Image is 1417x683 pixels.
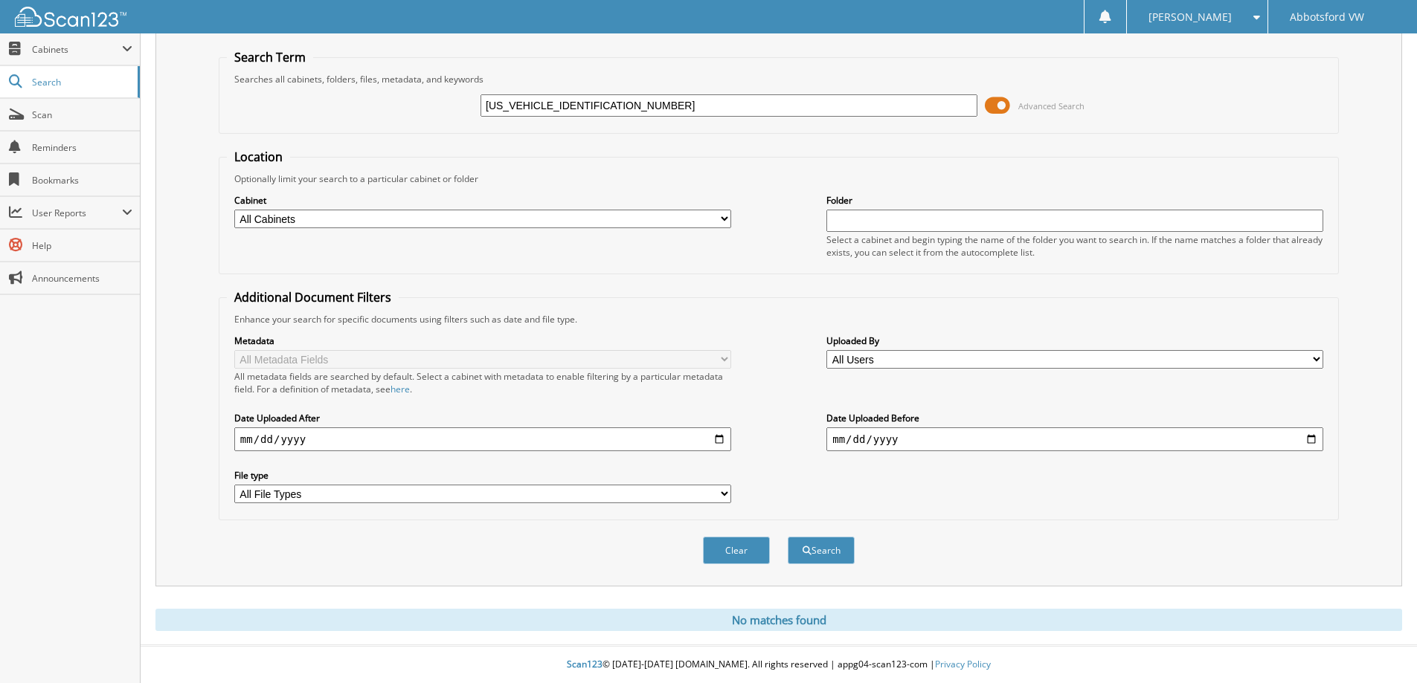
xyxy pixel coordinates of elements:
span: Abbotsford VW [1290,13,1364,22]
span: Reminders [32,141,132,154]
button: Clear [703,537,770,564]
iframe: Chat Widget [1343,612,1417,683]
div: © [DATE]-[DATE] [DOMAIN_NAME]. All rights reserved | appg04-scan123-com | [141,647,1417,683]
span: [PERSON_NAME] [1148,13,1232,22]
a: Privacy Policy [935,658,991,670]
legend: Search Term [227,49,313,65]
span: Scan [32,109,132,121]
input: end [826,427,1323,451]
span: User Reports [32,207,122,219]
div: All metadata fields are searched by default. Select a cabinet with metadata to enable filtering b... [234,370,731,395]
button: Search [788,537,855,564]
div: No matches found [155,609,1402,631]
label: Folder [826,194,1323,207]
span: Help [32,239,132,252]
a: here [391,383,410,395]
span: Search [32,76,130,88]
label: Cabinet [234,194,731,207]
input: start [234,427,731,451]
div: Searches all cabinets, folders, files, metadata, and keywords [227,73,1331,85]
legend: Additional Document Filters [227,289,399,305]
span: Announcements [32,272,132,285]
legend: Location [227,149,290,165]
img: scan123-logo-white.svg [15,7,126,27]
label: Date Uploaded After [234,412,731,424]
label: Uploaded By [826,334,1323,347]
label: Date Uploaded Before [826,412,1323,424]
span: Scan123 [567,658,603,670]
span: Bookmarks [32,174,132,187]
div: Enhance your search for specific documents using filters such as date and file type. [227,313,1331,326]
span: Cabinets [32,43,122,56]
label: Metadata [234,334,731,347]
div: Select a cabinet and begin typing the name of the folder you want to search in. If the name match... [826,233,1323,259]
label: File type [234,469,731,482]
div: Optionally limit your search to a particular cabinet or folder [227,172,1331,185]
span: Advanced Search [1018,100,1085,111]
